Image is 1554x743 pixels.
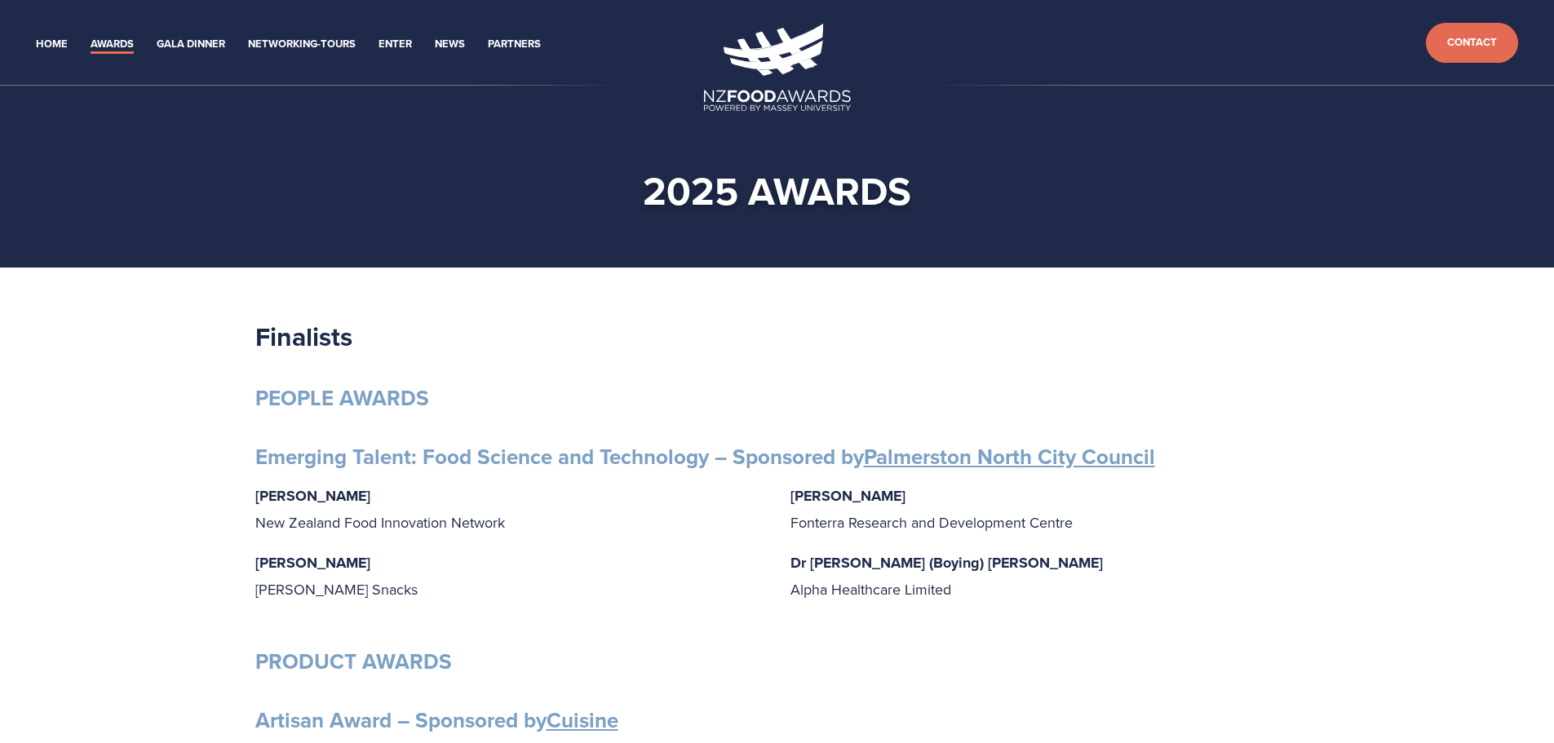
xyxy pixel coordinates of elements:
[790,550,1299,602] p: Alpha Healthcare Limited
[36,35,68,54] a: Home
[281,166,1273,215] h1: 2025 awards
[790,552,1103,573] strong: Dr [PERSON_NAME] (Boying) [PERSON_NAME]
[255,483,764,535] p: New Zealand Food Innovation Network
[790,483,1299,535] p: Fonterra Research and Development Centre
[255,646,452,677] strong: PRODUCT AWARDS
[379,35,412,54] a: Enter
[255,317,352,356] strong: Finalists
[248,35,356,54] a: Networking-Tours
[157,35,225,54] a: Gala Dinner
[255,383,429,414] strong: PEOPLE AWARDS
[547,705,618,736] a: Cuisine
[255,552,370,573] strong: [PERSON_NAME]
[488,35,541,54] a: Partners
[255,550,764,602] p: [PERSON_NAME] Snacks
[91,35,134,54] a: Awards
[255,705,618,736] strong: Artisan Award – Sponsored by
[435,35,465,54] a: News
[864,441,1155,472] a: Palmerston North City Council
[790,485,905,506] strong: [PERSON_NAME]
[1426,23,1518,63] a: Contact
[255,441,1155,472] strong: Emerging Talent: Food Science and Technology – Sponsored by
[255,485,370,506] strong: [PERSON_NAME]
